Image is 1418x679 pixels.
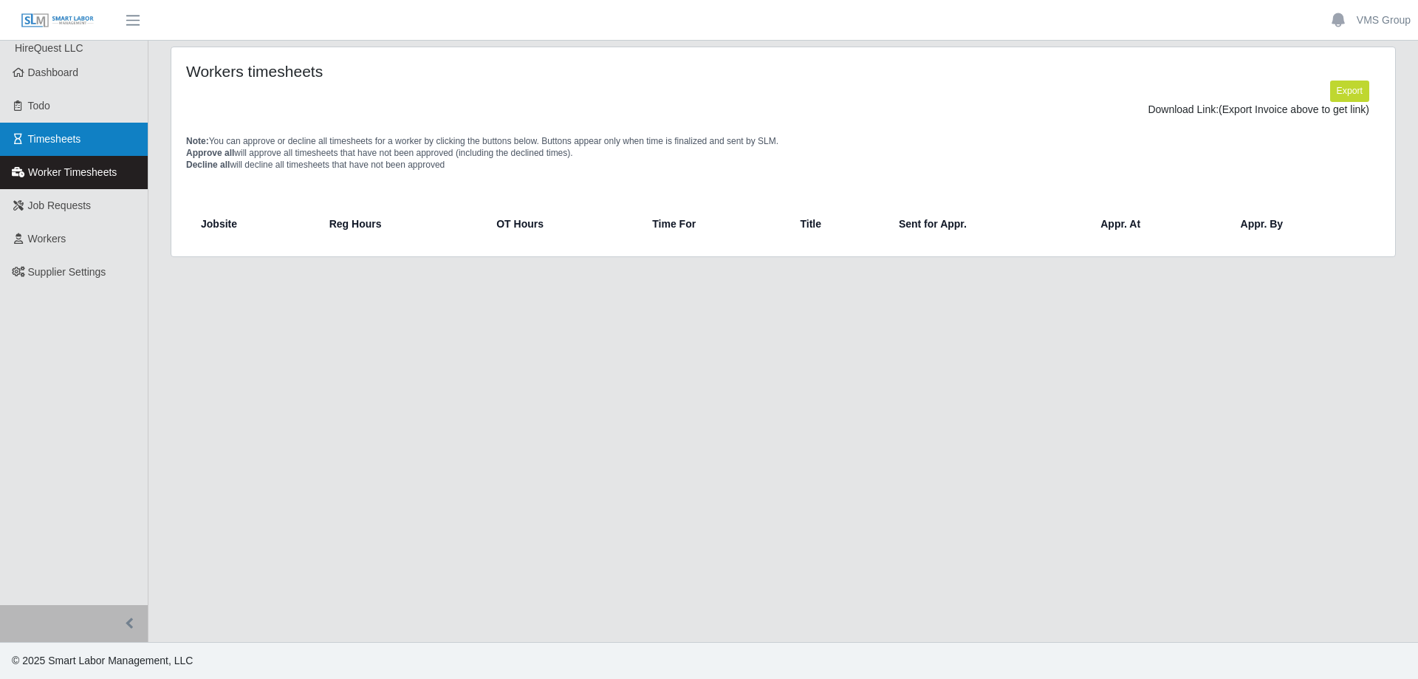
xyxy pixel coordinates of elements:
span: HireQuest LLC [15,42,83,54]
span: (Export Invoice above to get link) [1219,103,1369,115]
th: Title [789,206,887,242]
span: Job Requests [28,199,92,211]
th: Sent for Appr. [887,206,1089,242]
th: OT Hours [484,206,640,242]
th: Appr. At [1089,206,1228,242]
span: Dashboard [28,66,79,78]
th: Appr. By [1229,206,1374,242]
img: SLM Logo [21,13,95,29]
th: Jobsite [192,206,318,242]
span: Timesheets [28,133,81,145]
span: Todo [28,100,50,112]
button: Export [1330,81,1369,101]
th: Time For [640,206,788,242]
span: © 2025 Smart Labor Management, LLC [12,655,193,666]
div: Download Link: [197,102,1369,117]
span: Worker Timesheets [28,166,117,178]
span: Supplier Settings [28,266,106,278]
h4: Workers timesheets [186,62,671,81]
span: Approve all [186,148,234,158]
span: Decline all [186,160,230,170]
th: Reg Hours [318,206,485,242]
span: Note: [186,136,209,146]
p: You can approve or decline all timesheets for a worker by clicking the buttons below. Buttons app... [186,135,1380,171]
span: Workers [28,233,66,245]
a: VMS Group [1357,13,1411,28]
